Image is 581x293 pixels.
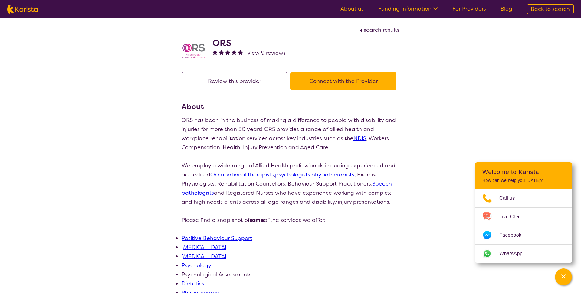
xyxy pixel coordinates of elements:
span: Call us [499,194,522,203]
p: Please find a snap shot of of the services we offer: [182,216,399,225]
a: Review this provider [182,77,290,85]
span: View 9 reviews [247,49,286,57]
a: Back to search [527,4,574,14]
div: Channel Menu [475,162,572,263]
h2: Welcome to Karista! [482,168,565,176]
span: Back to search [531,5,570,13]
a: [MEDICAL_DATA] [182,253,226,260]
p: We employ a wide range of Allied Health professionals including experienced and accredited , , , ... [182,161,399,206]
img: fullstar [238,50,243,55]
a: For Providers [452,5,486,12]
span: search results [364,26,399,34]
img: fullstar [219,50,224,55]
span: Live Chat [499,212,528,221]
a: NDIS [353,135,366,142]
span: WhatsApp [499,249,530,258]
a: Web link opens in a new tab. [475,245,572,263]
img: nspbnteb0roocrxnmwip.png [182,39,206,63]
a: psychologists [275,171,310,178]
img: fullstar [231,50,237,55]
a: search results [358,26,399,34]
h2: ORS [212,38,286,48]
a: Psychology [182,262,211,269]
button: Review this provider [182,72,287,90]
img: fullstar [212,50,218,55]
img: fullstar [225,50,230,55]
button: Channel Menu [555,268,572,285]
strong: some [250,216,264,224]
li: Psychological Assessments [182,270,399,279]
a: [MEDICAL_DATA] [182,244,226,251]
a: Positive Behaviour Support [182,235,252,242]
a: Blog [501,5,512,12]
a: View 9 reviews [247,48,286,58]
a: physiotherapists [311,171,354,178]
ul: Choose channel [475,189,572,263]
a: Dietetics [182,280,204,287]
a: About us [340,5,364,12]
a: Connect with the Provider [290,77,399,85]
img: Karista logo [7,5,38,14]
p: ORS has been in the business of making a difference to people with disability and injuries for mo... [182,116,399,152]
button: Connect with the Provider [290,72,396,90]
span: Facebook [499,231,529,240]
a: Occupational therapists [210,171,274,178]
a: Funding Information [378,5,438,12]
h3: About [182,101,399,112]
p: How can we help you [DATE]? [482,178,565,183]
